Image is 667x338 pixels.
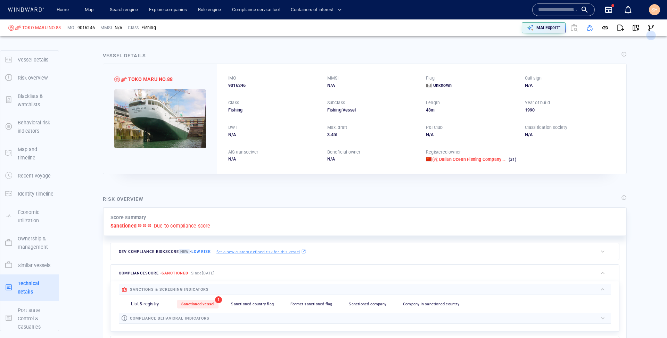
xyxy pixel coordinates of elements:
span: sanctions & screening indicators [130,287,209,292]
span: m [333,132,337,137]
p: Year of build [525,100,550,106]
button: Containers of interest [288,4,348,16]
div: Risk overview [103,195,143,203]
span: 4 [331,132,333,137]
div: N/A [327,82,418,89]
span: 9016246 [77,25,95,31]
div: Fishing [141,25,156,31]
p: P&I Club [426,124,443,131]
button: Visual Link Analysis [643,20,659,35]
div: N/A [525,132,616,138]
button: Home [51,4,74,16]
div: N/A [525,82,616,89]
span: Dev Compliance risk score - [119,249,211,254]
div: N/A [228,156,319,162]
button: Add to vessel list [582,20,598,35]
p: Behavioral risk indicators [18,118,54,135]
div: Sanctioned [114,76,120,82]
p: Blacklists & watchlists [18,92,54,109]
p: Beneficial owner [327,149,361,155]
a: Identity timeline [0,190,59,197]
p: Port state Control & Casualties [18,306,54,331]
button: Map [79,4,101,16]
p: Ownership & management [18,234,54,252]
p: Class [128,25,139,31]
span: 48 [426,107,431,113]
div: High risk due to Illegal Unreported, Unregulated (IUU) fishing activity [121,76,127,82]
a: Map and timeline [0,150,59,156]
span: Former sanctioned flag [290,302,332,306]
p: Recent voyage [18,172,51,180]
span: SH [651,7,658,13]
button: Risk overview [0,69,59,87]
a: Economic utilization [0,213,59,219]
span: Dalian Ocean Fishing Company Limited [439,157,518,162]
p: Flag [426,75,435,81]
span: Sanctioned [162,271,188,275]
p: MAI Expert™ [536,25,561,31]
div: N/A [426,132,517,138]
p: Economic utilization [18,208,54,225]
p: Registered owner [426,149,461,155]
span: Low risk [191,249,211,254]
a: Risk overview [0,74,59,81]
button: Get link [598,20,613,35]
p: Max. draft [327,124,347,131]
span: 3 [327,132,330,137]
button: Port state Control & Casualties [0,301,59,336]
span: . [330,132,331,137]
button: Similar vessels [0,256,59,274]
button: View on map [628,20,643,35]
p: Call sign [525,75,542,81]
span: 9016246 [228,82,246,89]
a: Home [54,4,72,16]
p: Similar vessels [18,261,50,270]
span: m [431,107,435,113]
span: Sanctioned vessel [181,302,214,306]
span: New [179,249,190,254]
a: Behavioral risk indicators [0,123,59,130]
span: compliance behavioral indicators [130,316,209,321]
button: Recent voyage [0,167,59,185]
a: Compliance service tool [229,4,282,16]
a: Ownership & management [0,239,59,246]
div: Fishing Vessel [327,107,418,113]
p: Due to compliance score [154,222,211,230]
button: Ownership & management [0,230,59,256]
a: Port state Control & Casualties [0,315,59,321]
button: Blacklists & watchlists [0,87,59,114]
button: MAI Expert™ [522,22,566,33]
button: Identity timeline [0,185,59,203]
p: Map and timeline [18,145,54,162]
div: N/A [228,132,319,138]
div: N/A [115,25,123,31]
div: 1990 [525,107,616,113]
span: Sanctioned country flag [231,302,274,306]
a: Rule engine [195,4,224,16]
span: N/A [327,156,335,162]
span: Since [DATE] [191,271,215,275]
a: Explore companies [146,4,190,16]
p: MMSI [100,25,112,31]
button: Map and timeline [0,140,59,167]
a: Blacklists & watchlists [0,97,59,103]
span: Sanctioned company [349,302,386,306]
a: Dalian Ocean Fishing Company Limited (31) [439,156,517,163]
div: TOKO MARU NO.88 [22,25,61,31]
span: compliance score - [119,271,188,275]
p: IMO [228,75,237,81]
p: Subclass [327,100,345,106]
div: Notification center [624,6,632,14]
p: Vessel details [18,56,48,64]
a: Search engine [107,4,141,16]
p: Risk overview [18,74,48,82]
span: TOKO MARU NO.88 [128,75,173,83]
button: Export report [613,20,628,35]
p: Identity timeline [18,190,53,198]
a: Technical details [0,284,59,290]
span: (31) [507,156,516,163]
